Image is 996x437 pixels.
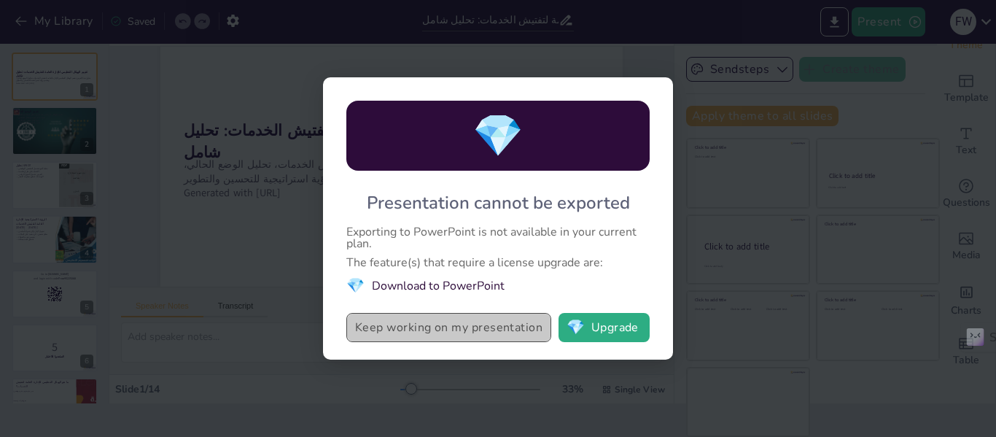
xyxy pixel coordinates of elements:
[346,226,650,250] div: Exporting to PowerPoint is not available in your current plan.
[346,276,650,295] li: Download to PowerPoint
[472,108,524,164] span: diamond
[346,276,365,295] span: diamond
[346,257,650,268] div: The feature(s) that require a license upgrade are:
[346,313,551,342] button: Keep working on my presentation
[367,191,630,214] div: Presentation cannot be exported
[567,320,585,335] span: diamond
[559,313,650,342] button: diamondUpgrade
